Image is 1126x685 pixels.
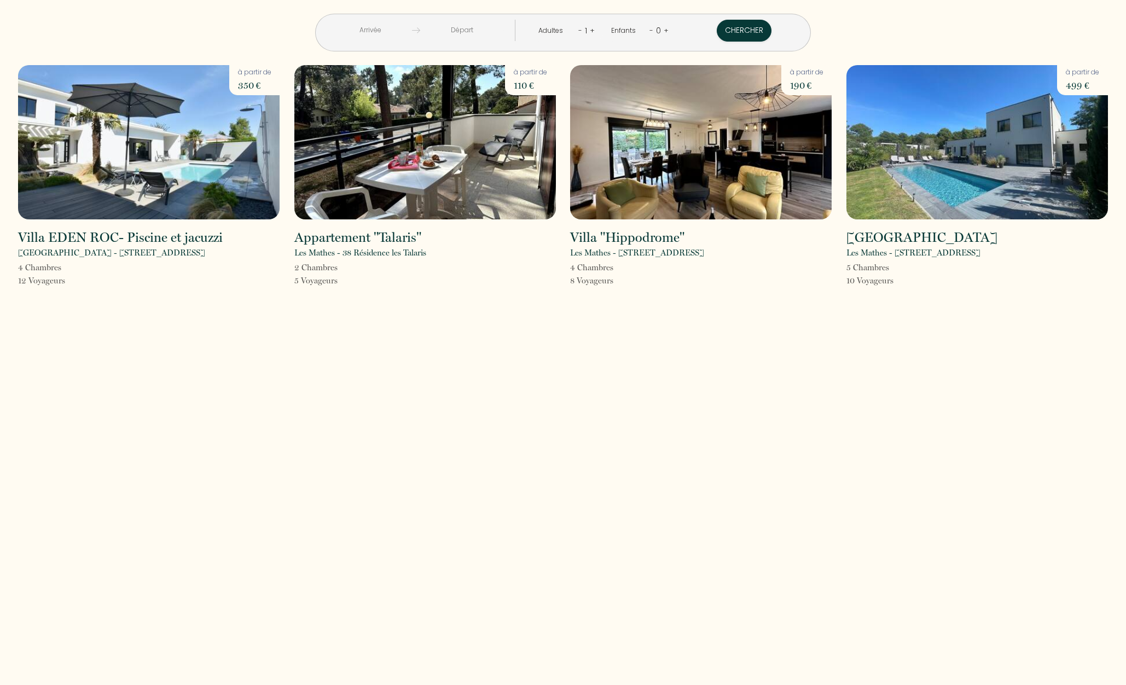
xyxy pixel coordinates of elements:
[611,26,640,36] div: Enfants
[294,274,338,287] p: 5 Voyageur
[1066,67,1099,78] p: à partir de
[238,78,271,93] p: 350 €
[570,274,613,287] p: 8 Voyageur
[334,276,338,286] span: s
[538,26,567,36] div: Adultes
[846,65,1108,219] img: rental-image
[570,261,613,274] p: 4 Chambre
[334,263,338,272] span: s
[578,25,582,36] a: -
[514,67,547,78] p: à partir de
[846,246,980,259] p: Les Mathes - [STREET_ADDRESS]
[790,78,823,93] p: 190 €
[420,20,504,41] input: Départ
[570,246,704,259] p: Les Mathes - [STREET_ADDRESS]
[18,261,65,274] p: 4 Chambre
[582,22,590,39] div: 1
[18,274,65,287] p: 12 Voyageur
[294,65,556,219] img: rental-image
[846,261,893,274] p: 5 Chambre
[328,20,412,41] input: Arrivée
[18,65,280,219] img: rental-image
[570,231,684,244] h2: Villa "Hippodrome"
[18,231,223,244] h2: Villa EDEN ROC- Piscine et jacuzzi
[790,67,823,78] p: à partir de
[58,263,61,272] span: s
[294,261,338,274] p: 2 Chambre
[846,231,997,244] h2: [GEOGRAPHIC_DATA]
[890,276,893,286] span: s
[1066,78,1099,93] p: 499 €
[18,246,205,259] p: [GEOGRAPHIC_DATA] - [STREET_ADDRESS]
[846,274,893,287] p: 10 Voyageur
[412,26,420,34] img: guests
[62,276,65,286] span: s
[514,78,547,93] p: 110 €
[664,25,669,36] a: +
[294,246,426,259] p: Les Mathes - 38 Résidence les Talaris
[610,263,613,272] span: s
[653,22,664,39] div: 0
[649,25,653,36] a: -
[570,65,832,219] img: rental-image
[610,276,613,286] span: s
[590,25,595,36] a: +
[717,20,771,42] button: Chercher
[886,263,889,272] span: s
[238,67,271,78] p: à partir de
[294,231,421,244] h2: Appartement "Talaris"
